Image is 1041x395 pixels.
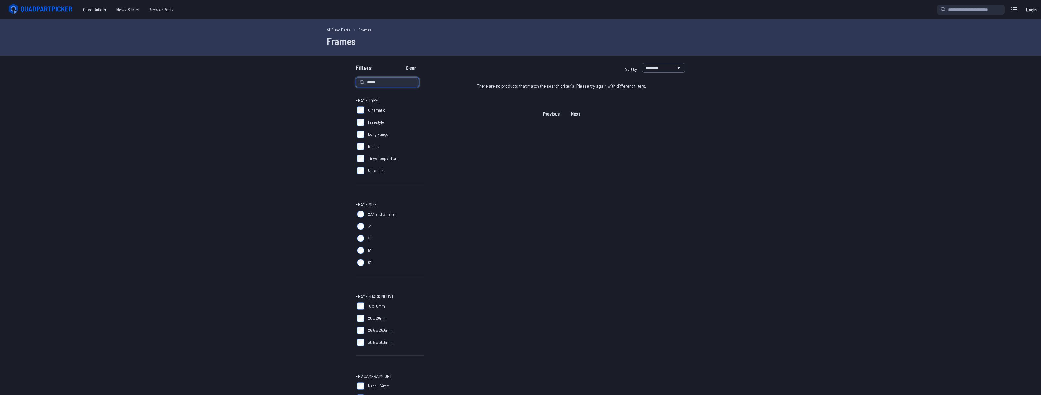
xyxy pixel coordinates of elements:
input: 2.5" and Smaller [357,211,364,218]
span: 5" [368,247,372,253]
a: Frames [358,27,372,33]
input: Cinematic [357,106,364,114]
a: Login [1024,4,1039,16]
a: Browse Parts [144,4,179,16]
select: Sort by [642,63,685,73]
input: 30.5 x 30.5mm [357,339,364,346]
span: Frame Stack Mount [356,293,394,300]
button: Clear [401,63,421,73]
input: Nano - 14mm [357,382,364,390]
input: 20 x 20mm [357,315,364,322]
a: Quad Builder [78,4,111,16]
span: Filters [356,63,372,75]
span: Frame Type [356,97,378,104]
span: Tinywhoop / Micro [368,155,399,162]
span: 2.5" and Smaller [368,211,396,217]
input: 25.5 x 25.5mm [357,327,364,334]
input: Long Range [357,131,364,138]
input: Ultra-light [357,167,364,174]
input: Tinywhoop / Micro [357,155,364,162]
span: 25.5 x 25.5mm [368,327,393,333]
div: There are no products that match the search criteria. Please try again with different filters. [438,77,685,94]
span: 6"+ [368,260,374,266]
span: 20 x 20mm [368,315,387,321]
span: 16 x 16mm [368,303,385,309]
input: 16 x 16mm [357,302,364,310]
h1: Frames [327,34,714,48]
a: All Quad Parts [327,27,350,33]
span: Long Range [368,131,388,137]
a: News & Intel [111,4,144,16]
span: Sort by [625,67,637,72]
span: Cinematic [368,107,385,113]
span: Freestyle [368,119,384,125]
span: FPV Camera Mount [356,373,392,380]
span: 3" [368,223,372,229]
input: Freestyle [357,119,364,126]
input: 6"+ [357,259,364,266]
span: 30.5 x 30.5mm [368,339,393,345]
input: 4" [357,235,364,242]
input: 3" [357,223,364,230]
span: Ultra-light [368,168,385,174]
input: Racing [357,143,364,150]
span: 4" [368,235,371,241]
span: Racing [368,143,380,149]
span: Nano - 14mm [368,383,390,389]
input: 5" [357,247,364,254]
span: Frame Size [356,201,377,208]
